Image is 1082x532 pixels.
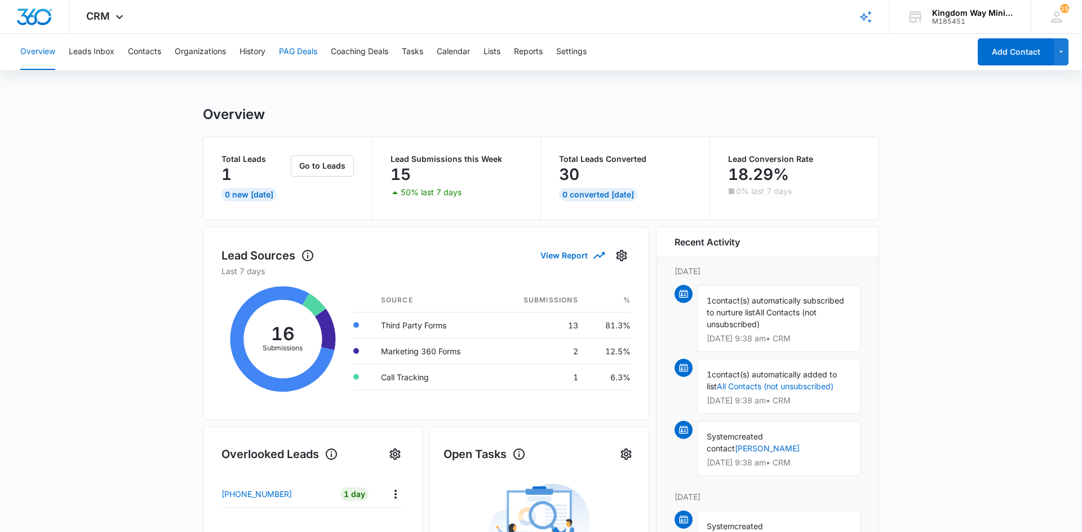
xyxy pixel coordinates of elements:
[735,443,800,453] a: [PERSON_NAME]
[372,288,495,313] th: Source
[291,155,354,177] button: Go to Leads
[559,155,691,163] p: Total Leads Converted
[495,312,587,338] td: 13
[1060,4,1069,13] div: notifications count
[372,338,495,364] td: Marketing 360 Forms
[707,370,837,391] span: contact(s) automatically added to list
[437,34,470,70] button: Calendar
[221,155,289,163] p: Total Leads
[617,445,635,463] button: Settings
[221,488,292,500] p: [PHONE_NUMBER]
[556,34,587,70] button: Settings
[372,312,495,338] td: Third Party Forms
[20,34,55,70] button: Overview
[587,338,631,364] td: 12.5%
[559,188,637,201] div: 0 Converted [DATE]
[707,296,712,305] span: 1
[717,381,833,391] a: All Contacts (not unsubscribed)
[540,245,604,265] button: View Report
[707,432,734,441] span: System
[728,165,789,183] p: 18.29%
[707,521,734,531] span: System
[932,8,1014,17] div: account name
[736,187,792,195] p: 0% last 7 days
[559,165,579,183] p: 30
[587,288,631,313] th: %
[402,34,423,70] button: Tasks
[279,34,317,70] button: PAG Deals
[387,485,404,503] button: Actions
[331,34,388,70] button: Coaching Deals
[221,247,314,264] h1: Lead Sources
[86,10,110,22] span: CRM
[128,34,161,70] button: Contacts
[587,364,631,390] td: 6.3%
[675,235,740,249] h6: Recent Activity
[221,188,277,201] div: 0 New [DATE]
[69,34,114,70] button: Leads Inbox
[391,165,411,183] p: 15
[587,312,631,338] td: 81.3%
[175,34,226,70] button: Organizations
[372,364,495,390] td: Call Tracking
[495,338,587,364] td: 2
[613,247,631,265] button: Settings
[707,296,844,317] span: contact(s) automatically subscribed to nurture list
[707,432,763,453] span: created contact
[221,265,631,277] p: Last 7 days
[707,370,712,379] span: 1
[707,307,817,329] span: All Contacts (not unsubscribed)
[514,34,543,70] button: Reports
[291,161,354,170] a: Go to Leads
[707,335,851,342] p: [DATE] 9:38 am • CRM
[1060,4,1069,13] span: 15
[728,155,861,163] p: Lead Conversion Rate
[386,445,404,463] button: Settings
[391,155,523,163] p: Lead Submissions this Week
[444,446,526,463] h1: Open Tasks
[221,165,232,183] p: 1
[978,38,1054,65] button: Add Contact
[932,17,1014,25] div: account id
[707,459,851,467] p: [DATE] 9:38 am • CRM
[340,487,369,501] div: 1 Day
[401,188,462,196] p: 50% last 7 days
[495,288,587,313] th: Submissions
[221,446,338,463] h1: Overlooked Leads
[484,34,500,70] button: Lists
[240,34,265,70] button: History
[203,106,265,123] h1: Overview
[675,491,861,503] p: [DATE]
[675,265,861,277] p: [DATE]
[495,364,587,390] td: 1
[707,397,851,405] p: [DATE] 9:38 am • CRM
[221,488,332,500] a: [PHONE_NUMBER]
